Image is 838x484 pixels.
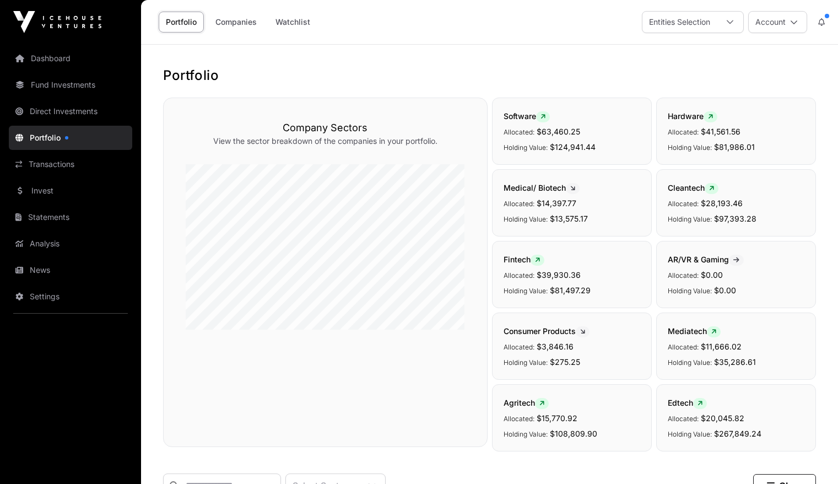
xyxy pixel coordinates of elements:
iframe: Chat Widget [783,431,838,484]
span: Holding Value: [504,143,548,152]
a: News [9,258,132,282]
span: $13,575.17 [550,214,588,223]
span: $39,930.36 [537,270,581,279]
span: Allocated: [504,128,534,136]
span: Allocated: [504,271,534,279]
span: Allocated: [668,415,699,423]
div: Entities Selection [642,12,717,33]
a: Invest [9,179,132,203]
span: $97,393.28 [714,214,756,223]
span: $81,497.29 [550,286,591,295]
a: Watchlist [268,12,317,33]
h3: Company Sectors [186,120,465,136]
a: Companies [208,12,264,33]
span: Holding Value: [504,430,548,438]
span: Holding Value: [668,358,712,367]
span: $14,397.77 [537,198,576,208]
span: $267,849.24 [714,429,761,438]
span: $63,460.25 [537,127,580,136]
span: Mediatech [668,326,721,336]
span: Holding Value: [668,287,712,295]
span: Cleantech [668,183,718,192]
h1: Portfolio [163,67,816,84]
span: Allocated: [504,415,534,423]
a: Portfolio [159,12,204,33]
span: AR/VR & Gaming [668,255,744,264]
span: Hardware [668,111,717,121]
span: $275.25 [550,357,580,367]
a: Settings [9,284,132,309]
span: Medical/ Biotech [504,183,580,192]
img: Icehouse Ventures Logo [13,11,101,33]
span: Allocated: [668,343,699,351]
span: Allocated: [668,200,699,208]
span: $15,770.92 [537,413,577,423]
a: Direct Investments [9,99,132,123]
span: $81,986.01 [714,142,755,152]
a: Statements [9,205,132,229]
a: Fund Investments [9,73,132,97]
span: $0.00 [701,270,723,279]
span: Software [504,111,550,121]
a: Dashboard [9,46,132,71]
span: $35,286.61 [714,357,756,367]
span: Fintech [504,255,544,264]
span: $124,941.44 [550,142,596,152]
span: Allocated: [504,200,534,208]
span: Holding Value: [504,287,548,295]
span: $41,561.56 [701,127,740,136]
a: Transactions [9,152,132,176]
span: Edtech [668,398,707,407]
span: Holding Value: [668,143,712,152]
span: $20,045.82 [701,413,744,423]
span: Holding Value: [668,215,712,223]
span: $108,809.90 [550,429,597,438]
span: $11,666.02 [701,342,742,351]
span: Allocated: [668,271,699,279]
span: Allocated: [668,128,699,136]
span: Holding Value: [504,358,548,367]
span: $28,193.46 [701,198,743,208]
a: Portfolio [9,126,132,150]
button: Account [748,11,807,33]
span: Consumer Products [504,326,590,336]
a: Analysis [9,232,132,256]
p: View the sector breakdown of the companies in your portfolio. [186,136,465,147]
span: $0.00 [714,286,736,295]
span: Holding Value: [504,215,548,223]
span: $3,846.16 [537,342,574,351]
span: Holding Value: [668,430,712,438]
span: Agritech [504,398,549,407]
span: Allocated: [504,343,534,351]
